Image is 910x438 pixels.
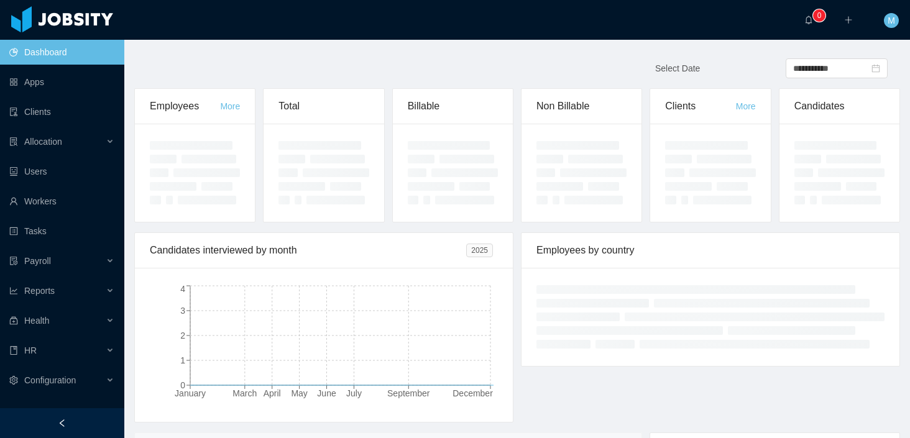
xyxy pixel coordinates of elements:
[466,244,493,257] span: 2025
[9,257,18,265] i: icon: file-protect
[387,388,430,398] tspan: September
[175,388,206,398] tspan: January
[844,16,853,24] i: icon: plus
[736,101,756,111] a: More
[9,40,114,65] a: icon: pie-chartDashboard
[9,189,114,214] a: icon: userWorkers
[9,376,18,385] i: icon: setting
[150,233,466,268] div: Candidates interviewed by month
[180,355,185,365] tspan: 1
[180,284,185,294] tspan: 4
[9,346,18,355] i: icon: book
[24,286,55,296] span: Reports
[24,256,51,266] span: Payroll
[665,89,735,124] div: Clients
[317,388,336,398] tspan: June
[346,388,362,398] tspan: July
[9,286,18,295] i: icon: line-chart
[24,345,37,355] span: HR
[9,316,18,325] i: icon: medicine-box
[232,388,257,398] tspan: March
[180,306,185,316] tspan: 3
[9,99,114,124] a: icon: auditClients
[220,101,240,111] a: More
[24,316,49,326] span: Health
[536,233,885,268] div: Employees by country
[655,63,700,73] span: Select Date
[871,64,880,73] i: icon: calendar
[150,89,220,124] div: Employees
[408,89,498,124] div: Billable
[536,89,627,124] div: Non Billable
[804,16,813,24] i: icon: bell
[9,70,114,94] a: icon: appstoreApps
[813,9,825,22] sup: 0
[794,89,885,124] div: Candidates
[9,159,114,184] a: icon: robotUsers
[453,388,493,398] tspan: December
[278,89,369,124] div: Total
[24,375,76,385] span: Configuration
[24,137,62,147] span: Allocation
[888,13,895,28] span: M
[180,380,185,390] tspan: 0
[291,388,307,398] tspan: May
[264,388,281,398] tspan: April
[9,219,114,244] a: icon: profileTasks
[180,331,185,340] tspan: 2
[9,137,18,146] i: icon: solution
